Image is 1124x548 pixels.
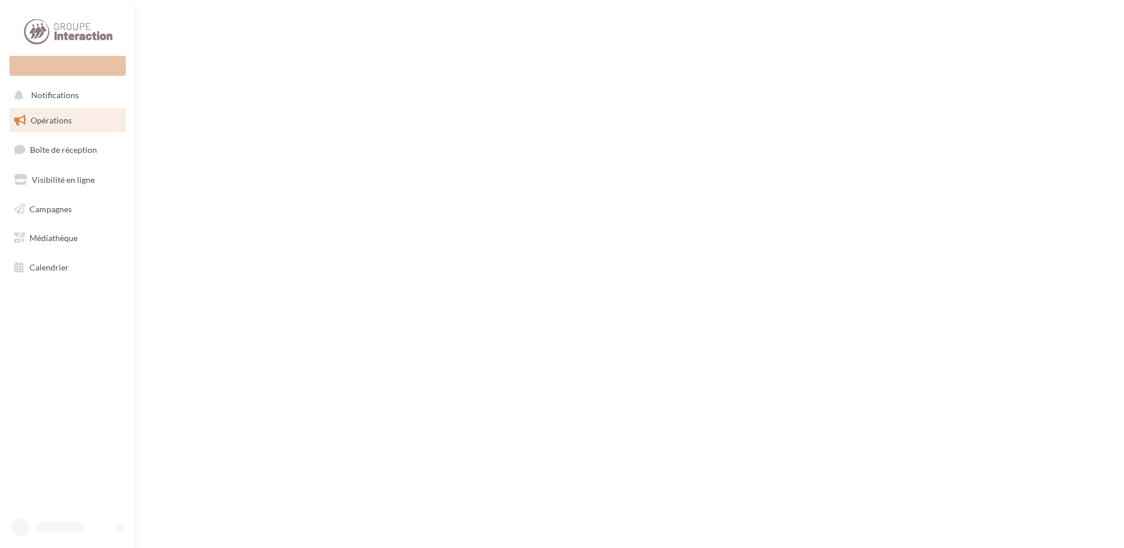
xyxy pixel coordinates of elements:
[29,203,72,213] span: Campagnes
[7,226,128,250] a: Médiathèque
[29,233,78,243] span: Médiathèque
[7,197,128,222] a: Campagnes
[7,108,128,133] a: Opérations
[7,137,128,162] a: Boîte de réception
[7,168,128,192] a: Visibilité en ligne
[32,175,95,185] span: Visibilité en ligne
[31,115,72,125] span: Opérations
[7,255,128,280] a: Calendrier
[9,56,126,76] div: Nouvelle campagne
[29,262,69,272] span: Calendrier
[31,91,79,101] span: Notifications
[30,145,97,155] span: Boîte de réception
